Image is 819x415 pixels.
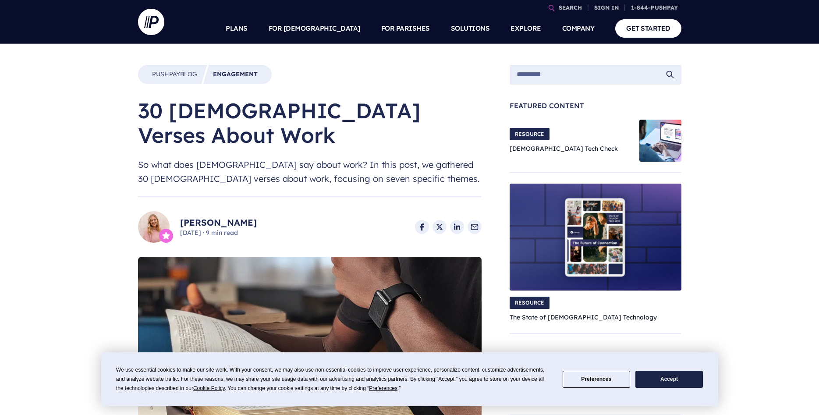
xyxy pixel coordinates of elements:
button: Preferences [563,371,630,388]
button: Accept [635,371,703,388]
div: We use essential cookies to make our site work. With your consent, we may also use non-essential ... [116,365,552,393]
a: PLANS [226,13,248,44]
a: GET STARTED [615,19,681,37]
img: Church Tech Check Blog Hero Image [639,120,681,162]
img: Sarah Long [138,211,170,243]
a: Engagement [213,70,258,79]
a: Share on LinkedIn [450,220,464,234]
a: SOLUTIONS [451,13,490,44]
span: Pushpay [152,70,180,78]
a: COMPANY [562,13,595,44]
span: So what does [DEMOGRAPHIC_DATA] say about work? In this post, we gathered 30 [DEMOGRAPHIC_DATA] v... [138,158,482,186]
div: Cookie Consent Prompt [101,352,718,406]
a: [DEMOGRAPHIC_DATA] Tech Check [510,145,618,153]
span: · [203,229,204,237]
a: PushpayBlog [152,70,197,79]
span: [DATE] 9 min read [180,229,257,238]
span: RESOURCE [510,128,550,140]
a: FOR PARISHES [381,13,430,44]
a: Share via Email [468,220,482,234]
a: Share on X [433,220,447,234]
a: FOR [DEMOGRAPHIC_DATA] [269,13,360,44]
a: [PERSON_NAME] [180,216,257,229]
a: Share on Facebook [415,220,429,234]
span: Cookie Policy [193,385,225,391]
a: EXPLORE [511,13,541,44]
span: RESOURCE [510,297,550,309]
a: The State of [DEMOGRAPHIC_DATA] Technology [510,313,657,321]
span: Preferences [369,385,397,391]
span: Featured Content [510,102,681,109]
h1: 30 [DEMOGRAPHIC_DATA] Verses About Work [138,98,482,147]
